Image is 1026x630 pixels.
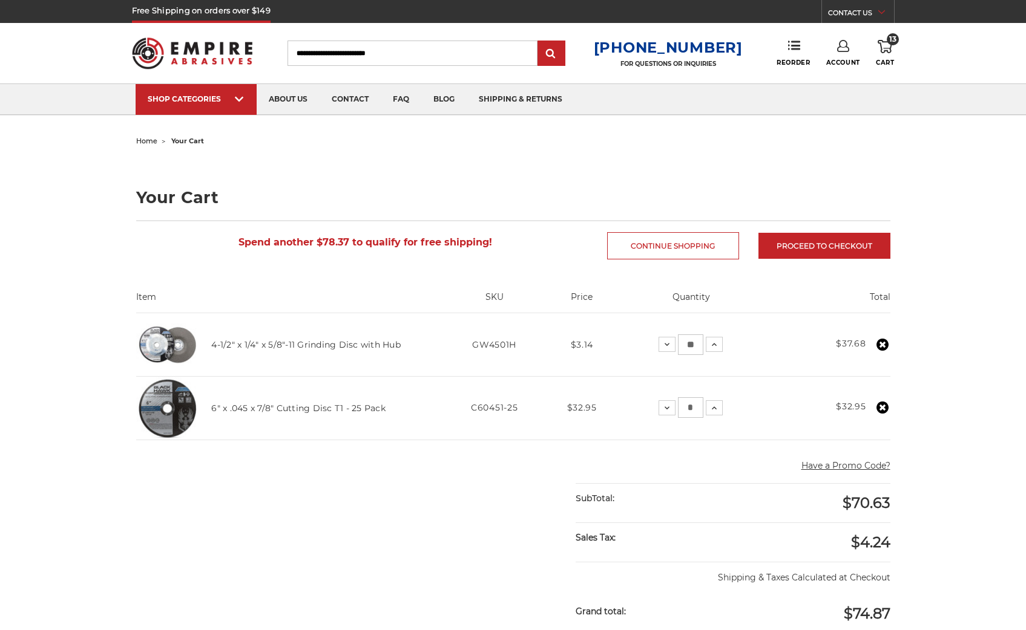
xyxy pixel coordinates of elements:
[594,60,743,68] p: FOR QUESTIONS OR INQUIRIES
[211,339,401,350] a: 4-1/2" x 1/4" x 5/8"-11 Grinding Disc with Hub
[678,397,703,418] input: 6" x .045 x 7/8" Cutting Disc T1 - 25 Pack Quantity:
[576,532,616,543] strong: Sales Tax:
[826,59,860,67] span: Account
[876,59,894,67] span: Cart
[238,236,492,248] span: Spend another $78.37 to qualify for free shipping!
[777,40,810,66] a: Reorder
[136,291,441,313] th: Item
[777,59,810,67] span: Reorder
[767,291,890,313] th: Total
[320,84,381,115] a: contact
[844,605,890,622] span: $74.87
[539,42,564,66] input: Submit
[171,137,204,145] span: your cart
[467,84,574,115] a: shipping & returns
[148,94,245,103] div: SHOP CATEGORIES
[381,84,421,115] a: faq
[851,533,890,551] span: $4.24
[548,291,616,313] th: Price
[876,40,894,67] a: 13 Cart
[441,291,548,313] th: SKU
[136,189,890,206] h1: Your Cart
[567,402,597,413] span: $32.95
[616,291,767,313] th: Quantity
[594,39,743,56] a: [PHONE_NUMBER]
[576,484,733,513] div: SubTotal:
[136,377,199,440] img: 6" x .045 x 7/8" Cutting Disc T1
[836,401,866,412] strong: $32.95
[828,6,894,23] a: CONTACT US
[472,339,516,350] span: GW4501H
[607,232,739,259] a: Continue Shopping
[836,338,866,349] strong: $37.68
[257,84,320,115] a: about us
[801,460,890,472] button: Have a Promo Code?
[576,606,626,617] strong: Grand total:
[571,339,594,350] span: $3.14
[136,313,199,376] img: BHA 4.5 Inch Grinding Wheel with 5/8 inch hub
[678,334,703,355] input: 4-1/2" x 1/4" x 5/8"-11 Grinding Disc with Hub Quantity:
[211,403,386,414] a: 6" x .045 x 7/8" Cutting Disc T1 - 25 Pack
[758,233,890,259] a: Proceed to checkout
[132,30,253,77] img: Empire Abrasives
[887,33,899,45] span: 13
[471,402,518,413] span: C60451-25
[136,137,157,145] a: home
[843,494,890,511] span: $70.63
[576,562,890,584] p: Shipping & Taxes Calculated at Checkout
[421,84,467,115] a: blog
